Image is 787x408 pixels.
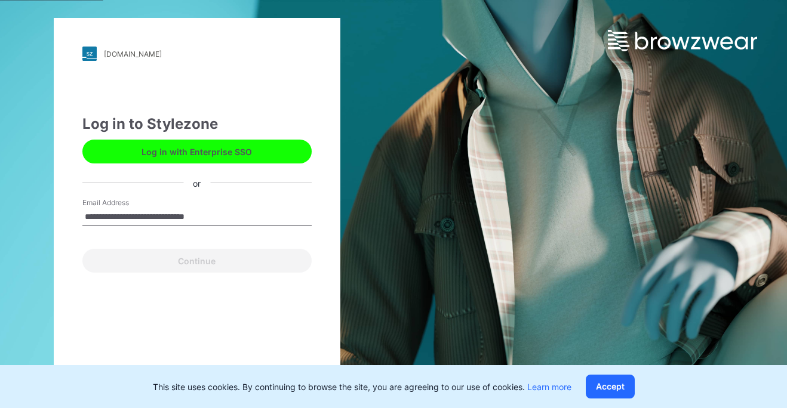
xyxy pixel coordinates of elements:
[104,50,162,58] div: [DOMAIN_NAME]
[82,47,97,61] img: stylezone-logo.562084cfcfab977791bfbf7441f1a819.svg
[586,375,635,398] button: Accept
[82,47,312,61] a: [DOMAIN_NAME]
[82,197,166,208] label: Email Address
[82,140,312,163] button: Log in with Enterprise SSO
[608,30,757,51] img: browzwear-logo.e42bd6dac1945053ebaf764b6aa21510.svg
[183,177,210,189] div: or
[153,381,571,393] p: This site uses cookies. By continuing to browse the site, you are agreeing to our use of cookies.
[527,382,571,392] a: Learn more
[82,113,312,135] div: Log in to Stylezone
